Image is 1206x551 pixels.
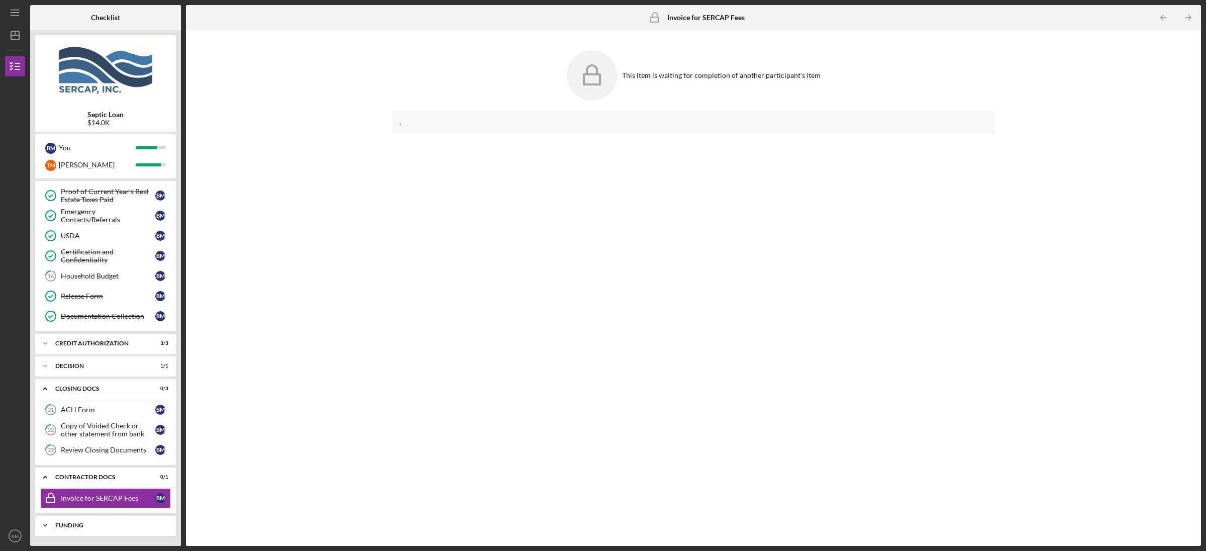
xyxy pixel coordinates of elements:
[40,400,171,420] a: 21ACH FormBM
[155,493,165,503] div: B M
[61,422,155,438] div: Copy of Voided Check or other statement from bank
[61,446,155,454] div: Review Closing Documents
[61,208,155,224] div: Emergency Contacts/Referrals
[150,386,168,392] div: 0 / 3
[155,251,165,261] div: B M
[622,71,821,79] div: This item is waiting for completion of another participant's item
[5,526,25,546] button: BM
[150,474,168,480] div: 0 / 1
[155,405,165,415] div: B M
[45,160,56,171] div: T M
[155,191,165,201] div: B M
[45,143,56,154] div: B M
[59,156,136,173] div: [PERSON_NAME]
[87,119,124,127] div: $14.0K
[48,427,54,433] tspan: 22
[55,474,143,480] div: Contractor Docs
[155,211,165,221] div: B M
[61,406,155,414] div: ACH Form
[155,445,165,455] div: B M
[667,14,745,22] b: Invoice for SERCAP Fees
[155,311,165,321] div: B M
[40,440,171,460] a: 23Review Closing DocumentsBM
[40,186,171,206] a: Proof of Current Year's Real Estate Taxes PaidBM
[35,40,176,101] img: Product logo
[61,312,155,320] div: Documentation Collection
[91,14,120,22] b: Checklist
[61,272,155,280] div: Household Budget
[155,271,165,281] div: B M
[59,139,136,156] div: You
[61,494,155,502] div: Invoice for SERCAP Fees
[150,340,168,346] div: 3 / 3
[399,118,987,126] div: .
[55,363,143,369] div: Decision
[48,273,54,280] tspan: 16
[61,188,155,204] div: Proof of Current Year's Real Estate Taxes Paid
[55,386,143,392] div: CLOSING DOCS
[40,420,171,440] a: 22Copy of Voided Check or other statement from bankBM
[61,232,155,240] div: USDA
[155,291,165,301] div: B M
[150,363,168,369] div: 1 / 1
[87,111,124,119] b: Septic Loan
[40,206,171,226] a: Emergency Contacts/ReferralsBM
[40,226,171,246] a: USDABM
[40,488,171,508] a: Invoice for SERCAP FeesBM
[155,425,165,435] div: B M
[48,407,54,413] tspan: 21
[48,447,54,453] tspan: 23
[40,266,171,286] a: 16Household BudgetBM
[40,246,171,266] a: Certification and ConfidentialityBM
[55,522,163,528] div: Funding
[61,248,155,264] div: Certification and Confidentiality
[40,306,171,326] a: Documentation CollectionBM
[155,231,165,241] div: B M
[55,340,143,346] div: CREDIT AUTHORIZATION
[40,286,171,306] a: Release FormBM
[61,292,155,300] div: Release Form
[12,533,19,539] text: BM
